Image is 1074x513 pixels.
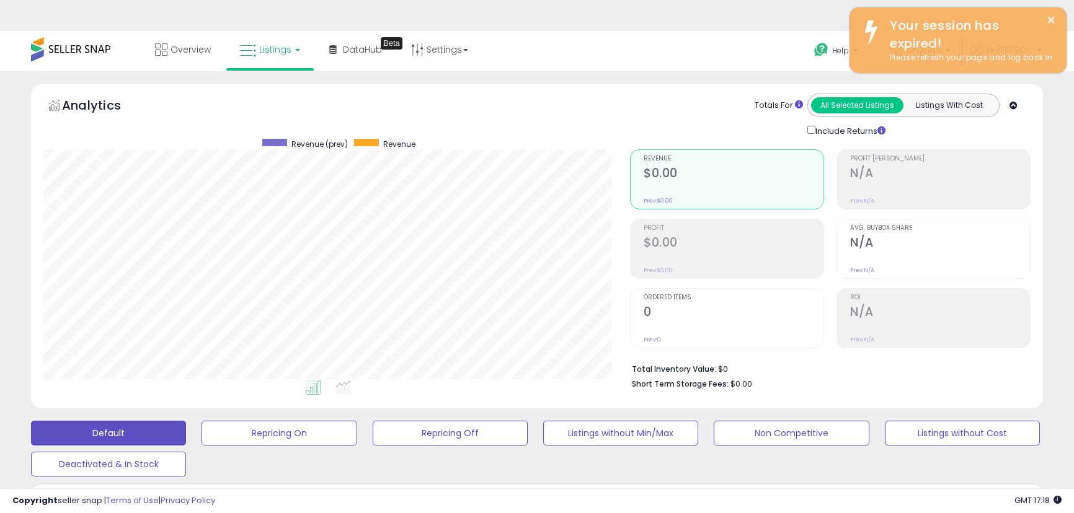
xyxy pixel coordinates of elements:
h2: N/A [850,235,1030,252]
span: Profit [PERSON_NAME] [850,156,1030,162]
a: Listings [231,31,309,68]
span: ROI [850,294,1030,301]
span: Revenue [383,139,415,149]
span: 2025-09-15 17:18 GMT [1014,494,1062,506]
a: Help [804,33,870,71]
span: DataHub [343,43,382,56]
span: Overview [171,43,211,56]
h2: N/A [850,305,1030,322]
small: Prev: N/A [850,197,874,204]
small: Prev: N/A [850,336,874,343]
span: Revenue [644,156,823,162]
button: Listings With Cost [903,97,995,113]
button: Repricing On [202,421,357,445]
div: Totals For [755,100,803,112]
small: Prev: $0.00 [644,266,673,274]
span: Ordered Items [644,294,823,301]
span: Revenue (prev) [291,139,348,149]
h2: 0 [644,305,823,322]
h5: Analytics [62,97,145,117]
b: Total Inventory Value: [632,364,716,374]
div: Please refresh your page and log back in [881,52,1057,64]
h2: $0.00 [644,235,823,252]
strong: Copyright [12,494,58,506]
small: Prev: $0.00 [644,197,673,204]
h2: $0.00 [644,166,823,183]
div: Your session has expired! [881,17,1057,52]
span: Avg. Buybox Share [850,225,1030,232]
button: Default [31,421,186,445]
a: Terms of Use [106,494,159,506]
a: Overview [146,31,220,68]
a: DataHub [320,31,391,68]
b: Short Term Storage Fees: [632,379,729,389]
span: Profit [644,225,823,232]
span: Listings [259,43,291,56]
a: Privacy Policy [161,494,215,506]
button: Listings without Min/Max [543,421,698,445]
div: Tooltip anchor [381,37,402,50]
a: Settings [402,31,477,68]
div: seller snap | | [12,495,215,507]
button: Repricing Off [373,421,528,445]
button: Listings without Cost [885,421,1040,445]
button: Deactivated & In Stock [31,452,186,476]
button: Non Competitive [714,421,869,445]
span: $0.00 [730,378,752,390]
button: All Selected Listings [811,97,903,113]
div: Include Returns [798,123,900,138]
small: Prev: 0 [644,336,661,343]
li: $0 [632,361,1021,375]
i: Get Help [814,42,829,58]
span: Help [832,45,849,56]
h2: N/A [850,166,1030,183]
small: Prev: N/A [850,266,874,274]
